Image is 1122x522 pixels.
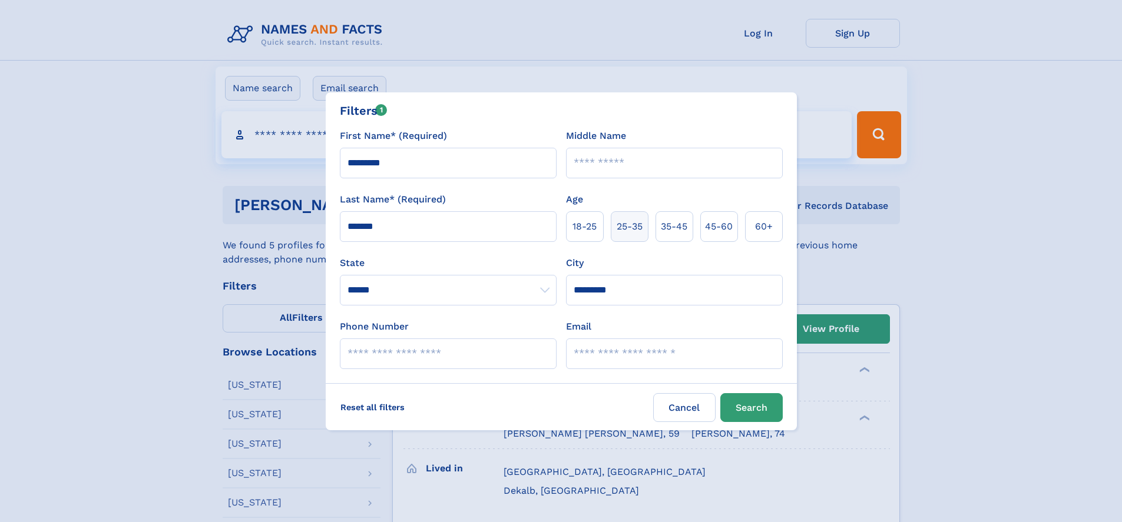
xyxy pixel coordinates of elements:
[720,393,783,422] button: Search
[340,256,557,270] label: State
[340,320,409,334] label: Phone Number
[661,220,687,234] span: 35‑45
[566,129,626,143] label: Middle Name
[566,320,591,334] label: Email
[566,256,584,270] label: City
[566,192,583,207] label: Age
[340,129,447,143] label: First Name* (Required)
[653,393,716,422] label: Cancel
[705,220,733,234] span: 45‑60
[340,102,388,119] div: Filters
[755,220,773,234] span: 60+
[333,393,412,421] label: Reset all filters
[340,192,446,207] label: Last Name* (Required)
[572,220,597,234] span: 18‑25
[617,220,643,234] span: 25‑35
